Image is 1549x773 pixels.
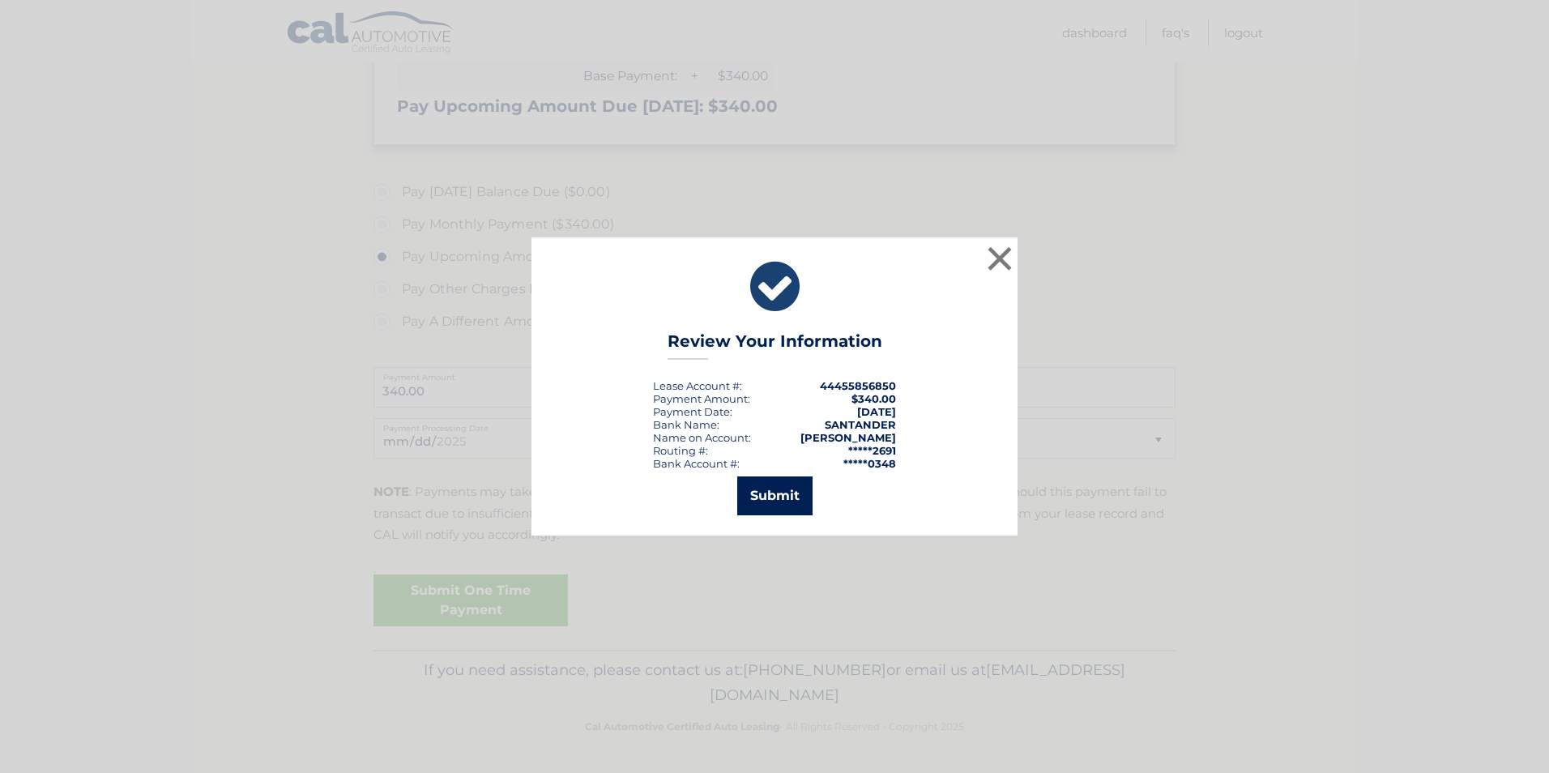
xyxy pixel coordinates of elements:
button: × [984,242,1016,275]
strong: 44455856850 [820,379,896,392]
button: Submit [737,476,813,515]
div: Name on Account: [653,431,751,444]
strong: SANTANDER [825,418,896,431]
strong: [PERSON_NAME] [800,431,896,444]
div: Payment Amount: [653,392,750,405]
div: : [653,405,732,418]
div: Lease Account #: [653,379,742,392]
span: $340.00 [851,392,896,405]
span: [DATE] [857,405,896,418]
div: Bank Name: [653,418,719,431]
span: Payment Date [653,405,730,418]
div: Routing #: [653,444,708,457]
h3: Review Your Information [668,331,882,360]
div: Bank Account #: [653,457,740,470]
